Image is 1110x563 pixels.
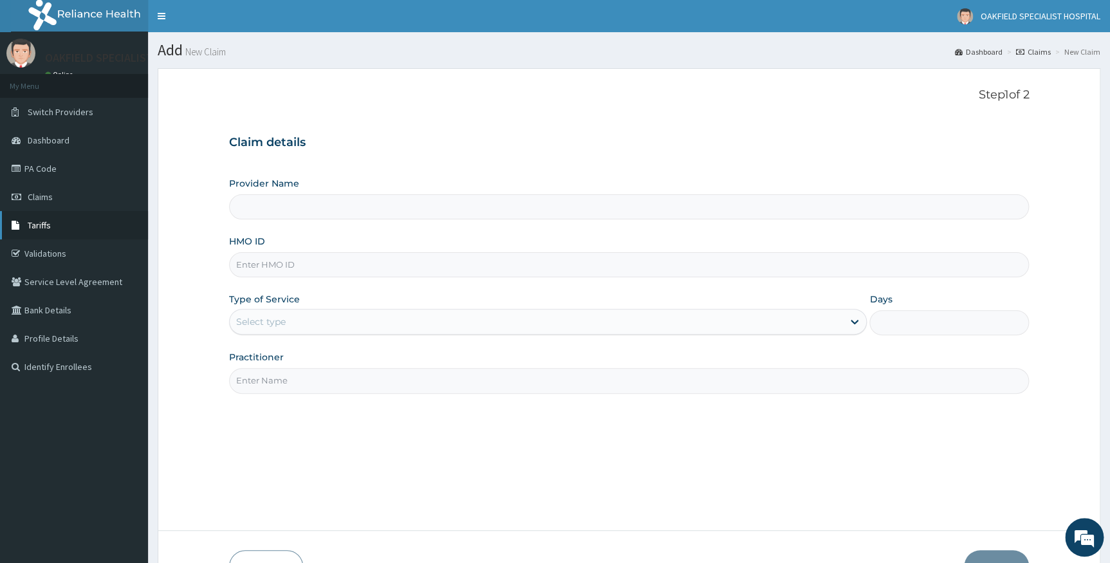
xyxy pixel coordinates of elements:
span: We're online! [75,162,178,292]
img: d_794563401_company_1708531726252_794563401 [24,64,52,97]
label: Provider Name [229,177,299,190]
a: Dashboard [955,46,1003,57]
input: Enter HMO ID [229,252,1030,277]
a: Claims [1016,46,1051,57]
textarea: Type your message and hit 'Enter' [6,351,245,396]
label: Days [869,293,892,306]
img: User Image [6,39,35,68]
label: Practitioner [229,351,284,364]
label: Type of Service [229,293,300,306]
span: Claims [28,191,53,203]
span: Switch Providers [28,106,93,118]
span: Dashboard [28,134,69,146]
input: Enter Name [229,368,1030,393]
span: OAKFIELD SPECIALIST HOSPITAL [981,10,1100,22]
div: Chat with us now [67,72,216,89]
h3: Claim details [229,136,1030,150]
h1: Add [158,42,1100,59]
p: Step 1 of 2 [229,88,1030,102]
div: Select type [236,315,286,328]
a: Online [45,70,76,79]
li: New Claim [1052,46,1100,57]
p: OAKFIELD SPECIALIST HOSPITAL [45,52,206,64]
span: Tariffs [28,219,51,231]
small: New Claim [183,47,226,57]
div: Minimize live chat window [211,6,242,37]
img: User Image [957,8,973,24]
label: HMO ID [229,235,265,248]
